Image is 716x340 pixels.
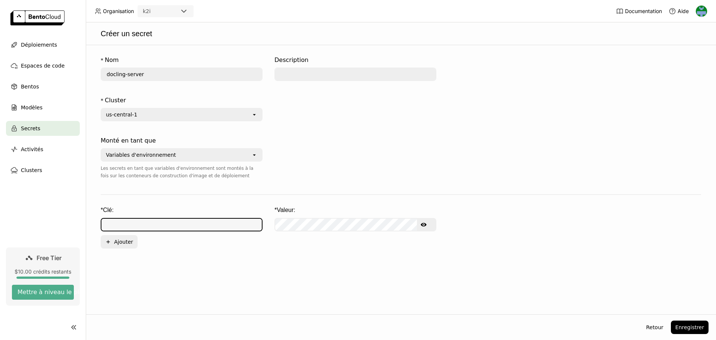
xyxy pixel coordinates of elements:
a: Free Tier$10.00 crédits restantsMettre à niveau le plan [6,247,80,306]
button: Mettre à niveau le plan [12,285,74,300]
svg: Plus [105,239,111,245]
a: Clusters [6,163,80,178]
img: Gaethan Legrand [696,6,707,17]
img: logo [10,10,65,25]
a: Activités [6,142,80,157]
svg: open [251,152,257,158]
a: Modèles [6,100,80,115]
div: Cluster [105,96,126,105]
a: Bentos [6,79,80,94]
span: Secrets [21,124,40,133]
span: Bentos [21,82,39,91]
div: Variables d'environnement [106,151,176,159]
a: Espaces de code [6,58,80,73]
button: Enregistrer [671,321,709,334]
span: Déploiements [21,40,57,49]
div: us-central-1 [106,111,137,118]
button: Retour [641,321,668,334]
span: Documentation [625,8,662,15]
svg: Show password text [421,222,427,228]
span: Free Tier [37,254,62,262]
div: Créer un secret [93,28,709,39]
div: Les secrets en tant que variables d'environnement sont montés à la fois sur les conteneurs de con... [101,165,263,180]
div: * Valeur: [274,206,436,214]
a: Documentation [616,7,662,15]
a: Déploiements [6,37,80,52]
div: Nom [105,56,119,65]
span: Aide [678,8,689,15]
span: Modèles [21,103,43,112]
input: Selected us-central-1. [138,111,139,118]
input: Selected k2i. [151,8,152,15]
a: Secrets [6,121,80,136]
span: Clusters [21,166,42,175]
span: Espaces de code [21,61,65,70]
div: Aide [669,7,689,15]
div: Monté en tant que [101,136,156,145]
button: Ajouter [101,235,138,249]
div: Description [274,56,308,65]
span: Activités [21,145,43,154]
svg: open [251,112,257,118]
div: * Clé: [101,206,263,214]
div: $10.00 crédits restants [12,268,74,275]
button: Show password text [417,219,430,231]
div: k2i [143,7,151,15]
span: Organisation [103,8,134,15]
